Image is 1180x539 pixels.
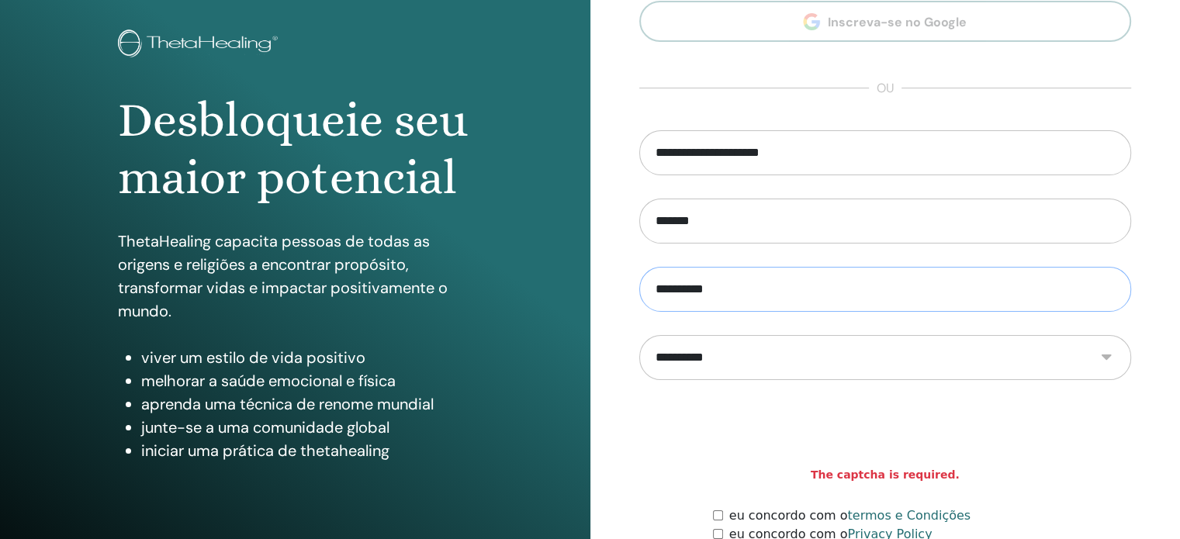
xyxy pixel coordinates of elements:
label: eu concordo com o [729,506,971,525]
li: melhorar a saúde emocional e física [141,369,472,392]
strong: The captcha is required. [811,467,960,483]
li: viver um estilo de vida positivo [141,346,472,369]
li: junte-se a uma comunidade global [141,416,472,439]
h1: Desbloqueie seu maior potencial [118,92,472,207]
li: aprenda uma técnica de renome mundial [141,392,472,416]
p: ThetaHealing capacita pessoas de todas as origens e religiões a encontrar propósito, transformar ... [118,230,472,323]
iframe: reCAPTCHA [767,403,1003,464]
span: ou [869,79,901,98]
a: termos e Condições [847,508,971,523]
li: iniciar uma prática de thetahealing [141,439,472,462]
